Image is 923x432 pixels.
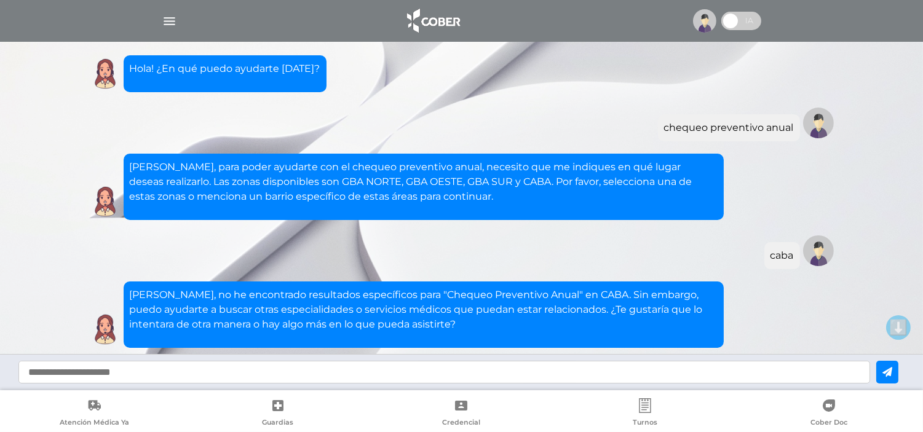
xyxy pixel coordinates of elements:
img: profile-placeholder.svg [693,9,716,33]
p: [PERSON_NAME], no he encontrado resultados específicos para "Chequeo Preventivo Anual" en CABA. S... [130,288,718,332]
span: Atención Médica Ya [60,418,129,429]
span: Cober Doc [810,418,847,429]
img: Cober IA [90,314,121,345]
img: logo_cober_home-white.png [400,6,465,36]
a: Cober Doc [737,398,921,430]
div: caba [770,248,794,263]
span: Turnos [633,418,657,429]
span: Credencial [442,418,480,429]
img: Tu imagen [803,235,834,266]
a: Credencial [370,398,553,430]
a: Turnos [553,398,737,430]
div: chequeo preventivo anual [664,120,794,135]
a: Guardias [186,398,370,430]
img: Tu imagen [803,108,834,138]
img: Cober IA [90,58,121,89]
a: Atención Médica Ya [2,398,186,430]
p: Hola! ¿En qué puedo ayudarte [DATE]? [130,61,320,76]
p: [PERSON_NAME], para poder ayudarte con el chequeo preventivo anual, necesito que me indiques en q... [130,160,718,204]
button: ⬇️ [886,315,911,340]
img: Cober IA [90,186,121,217]
img: Cober_menu-lines-white.svg [162,14,177,29]
span: Guardias [262,418,293,429]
